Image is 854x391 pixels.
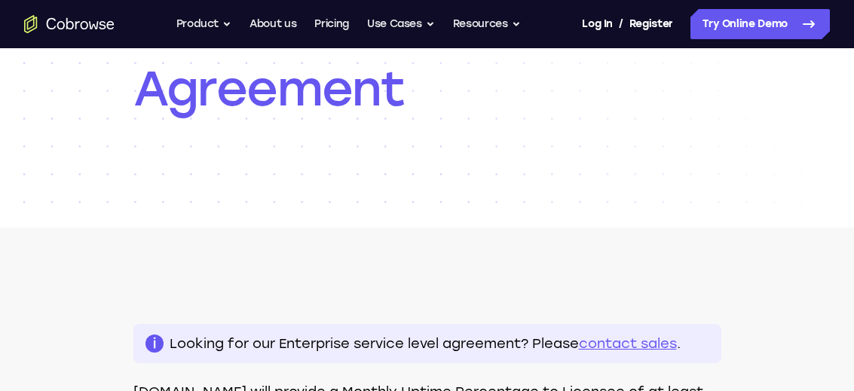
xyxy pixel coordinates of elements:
[249,9,296,39] a: About us
[145,333,709,354] p: Looking for our Enterprise service level agreement? Please .
[176,9,232,39] button: Product
[690,9,830,39] a: Try Online Demo
[145,334,164,353] span: i
[314,9,349,39] a: Pricing
[619,15,623,33] span: /
[579,335,677,352] a: contact sales
[629,9,673,39] a: Register
[453,9,521,39] button: Resources
[367,9,435,39] button: Use Cases
[24,15,115,33] a: Go to the home page
[582,9,612,39] a: Log In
